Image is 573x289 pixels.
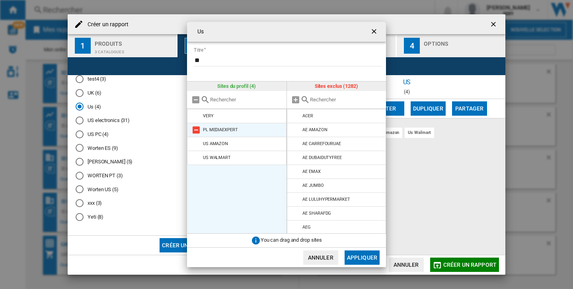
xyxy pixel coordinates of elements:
[370,27,380,37] ng-md-icon: getI18NText('BUTTONS.CLOSE_DIALOG')
[203,127,238,132] div: PL MEDIAEXPERT
[287,81,386,91] div: Sites exclus (1282)
[302,155,341,160] div: AE DUBAIDUTYFREE
[191,95,201,105] md-icon: Tout retirer
[302,211,331,216] div: AE SHARAFDG
[302,183,324,188] div: AE JUMBO
[203,141,228,146] div: US AMAZON
[193,28,204,36] h4: Us
[203,155,231,160] div: US WALMART
[310,97,382,103] input: Rechercher
[302,225,311,230] div: AEG
[302,141,341,146] div: AE CARREFOURUAE
[210,97,283,103] input: Rechercher
[367,24,383,40] button: getI18NText('BUTTONS.CLOSE_DIALOG')
[261,237,322,243] span: You can drag and drop sites
[302,127,327,132] div: AE AMAZON
[302,197,350,202] div: AE LULUHYPERMARKET
[187,81,286,91] div: Sites du profil (4)
[303,250,338,265] button: Annuler
[345,250,380,265] button: Appliquer
[302,113,313,118] div: ACER
[291,95,300,105] md-icon: Tout ajouter
[302,169,320,174] div: AE EMAX
[203,113,214,118] div: VERY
